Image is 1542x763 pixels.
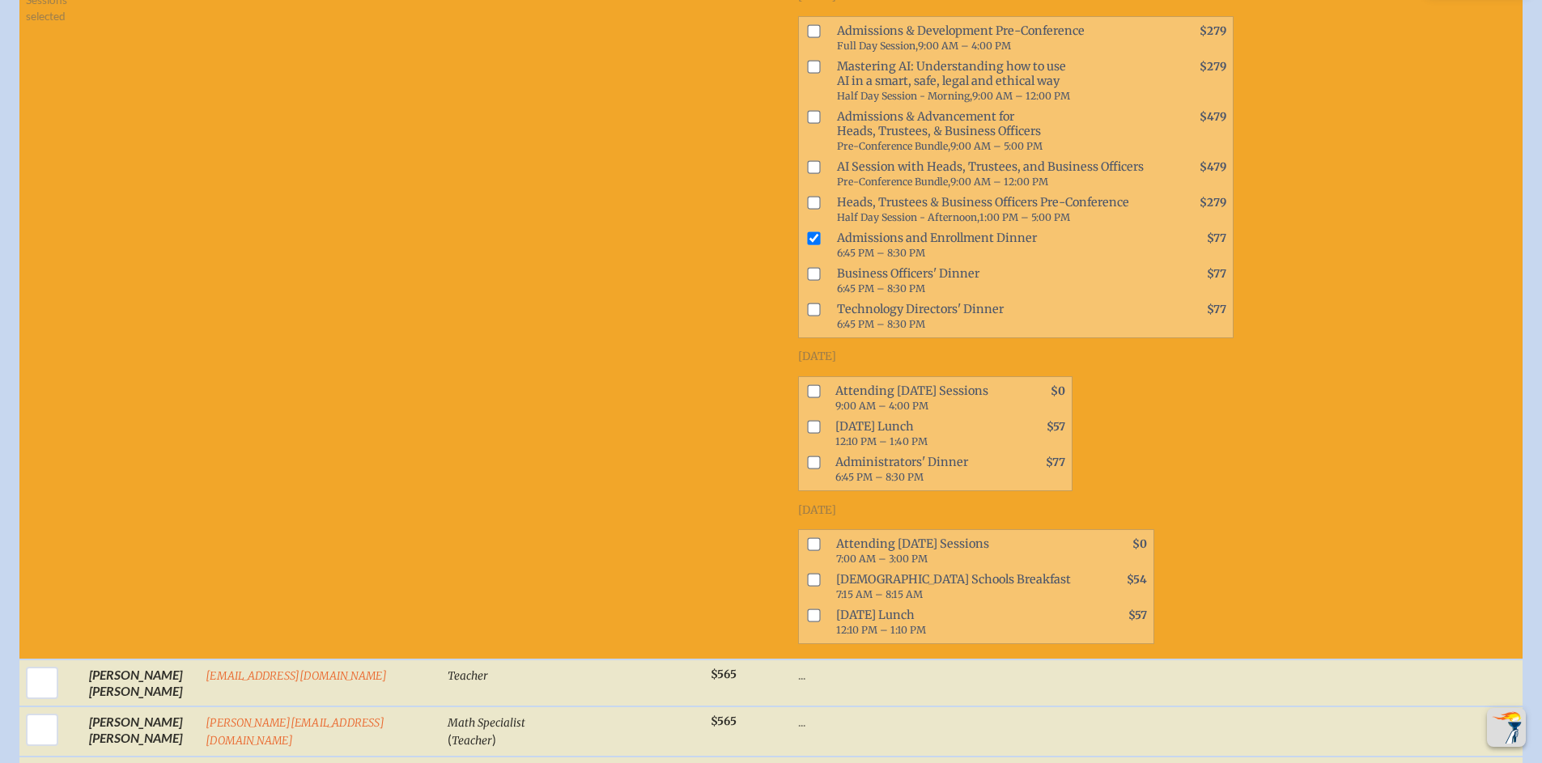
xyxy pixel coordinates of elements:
[206,669,387,683] a: [EMAIL_ADDRESS][DOMAIN_NAME]
[711,668,737,681] span: $565
[1200,24,1226,38] span: $279
[452,734,492,748] span: Teacher
[837,247,925,259] span: 6:45 PM – 8:30 PM
[829,451,1001,487] span: Administrators' Dinner
[836,553,928,565] span: 7:00 AM – 3:00 PM
[1200,160,1226,174] span: $479
[1128,608,1147,622] span: $57
[837,318,925,330] span: 6:45 PM – 8:30 PM
[830,227,1161,263] span: Admissions and Enrollment Dinner
[830,299,1161,334] span: Technology Directors' Dinner
[837,40,918,52] span: Full Day Session,
[836,588,923,600] span: 7:15 AM – 8:15 AM
[1207,303,1226,316] span: $77
[830,263,1161,299] span: Business Officers' Dinner
[830,533,1082,569] span: Attending [DATE] Sessions
[835,435,928,447] span: 12:10 PM – 1:40 PM
[1046,456,1065,469] span: $77
[950,176,1048,188] span: 9:00 AM – 12:00 PM
[918,40,1011,52] span: 9:00 AM – 4:00 PM
[1207,231,1226,245] span: $77
[837,282,925,295] span: 6:45 PM – 8:30 PM
[830,20,1161,56] span: Admissions & Development Pre-Conference
[1051,384,1065,398] span: $0
[830,192,1161,227] span: Heads, Trustees & Business Officers Pre-Conference
[1490,711,1523,744] img: To the top
[711,714,737,728] span: $565
[492,731,496,747] span: )
[798,350,836,363] span: [DATE]
[830,604,1082,640] span: [DATE] Lunch
[206,716,384,748] a: [PERSON_NAME][EMAIL_ADDRESS][DOMAIN_NAME]
[1200,110,1226,124] span: $479
[837,176,950,188] span: Pre-Conference Bundle,
[448,731,452,747] span: (
[837,211,979,223] span: Half Day Session - Afternoon,
[830,106,1161,156] span: Admissions & Advancement for Heads, Trustees, & Business Officers
[837,90,972,102] span: Half Day Session - Morning,
[829,380,1001,416] span: Attending [DATE] Sessions
[830,56,1161,106] span: Mastering AI: Understanding how to use AI in a smart, safe, legal and ethical way
[835,471,924,483] span: 6:45 PM – 8:30 PM
[1207,267,1226,281] span: $77
[830,156,1161,192] span: AI Session with Heads, Trustees, and Business Officers
[836,624,926,636] span: 12:10 PM – 1:10 PM
[829,416,1001,451] span: [DATE] Lunch
[798,667,1234,683] p: ...
[1047,420,1065,434] span: $57
[798,503,836,517] span: [DATE]
[830,569,1082,604] span: [DEMOGRAPHIC_DATA] Schools Breakfast
[1487,708,1526,747] button: Scroll Top
[979,211,1070,223] span: 1:00 PM – 5:00 PM
[972,90,1070,102] span: 9:00 AM – 12:00 PM
[798,714,1234,730] p: ...
[83,706,199,757] td: [PERSON_NAME] [PERSON_NAME]
[837,140,950,152] span: Pre-Conference Bundle,
[1132,537,1147,551] span: $0
[83,659,199,706] td: [PERSON_NAME] [PERSON_NAME]
[1200,196,1226,210] span: $279
[835,400,928,412] span: 9:00 AM – 4:00 PM
[950,140,1043,152] span: 9:00 AM – 5:00 PM
[448,669,488,683] span: Teacher
[1127,573,1147,587] span: $54
[1200,60,1226,74] span: $279
[448,716,525,730] span: Math Specialist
